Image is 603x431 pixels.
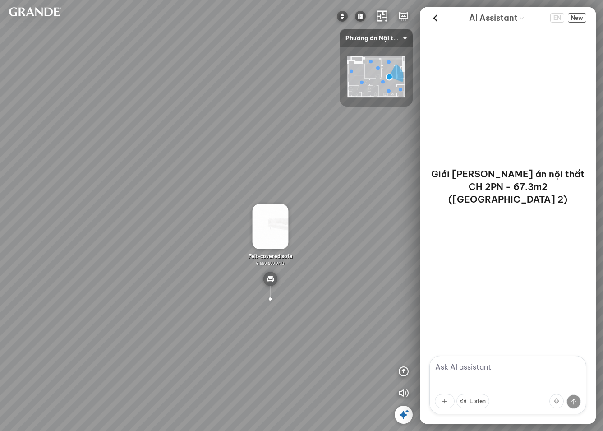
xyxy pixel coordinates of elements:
span: Phương án Nội thất [345,29,407,47]
span: Felt-covered sofa [249,253,292,259]
p: Giới [PERSON_NAME] án nội thất CH 2PN - 67.3m2 ([GEOGRAPHIC_DATA] 2) [431,168,585,206]
button: New Chat [568,13,586,23]
span: New [568,13,586,23]
img: logo [355,11,366,22]
span: AI Assistant [469,12,518,24]
img: FPT_PLAZA_2_C_N_7VUZJ6TMLUP4.png [347,56,405,98]
button: Listen [456,394,489,408]
span: EN [550,13,564,23]
img: logo [7,7,61,16]
img: type_sofa_CL2K2_JDL2CYCVFM26.png [263,272,277,286]
img: Template_thumna_6CNYPDGEZLW7.gif [252,204,288,249]
button: Change language [550,13,564,23]
span: 6.990.000 VND [256,260,284,266]
div: AI Guide options [469,11,525,25]
img: Furnishing [337,11,348,22]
